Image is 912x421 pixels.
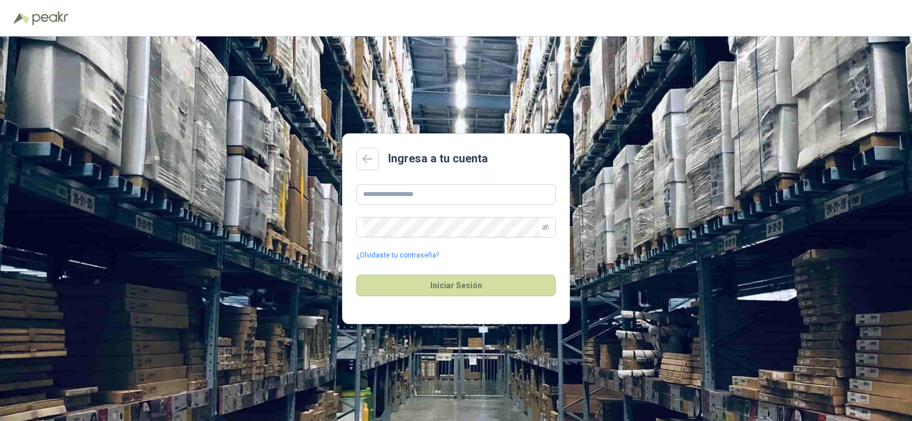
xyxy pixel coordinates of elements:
button: Iniciar Sesión [356,275,556,296]
img: Logo [14,13,30,24]
h2: Ingresa a tu cuenta [388,150,488,167]
span: eye-invisible [542,224,549,231]
img: Peakr [32,11,68,25]
a: ¿Olvidaste tu contraseña? [356,250,439,261]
